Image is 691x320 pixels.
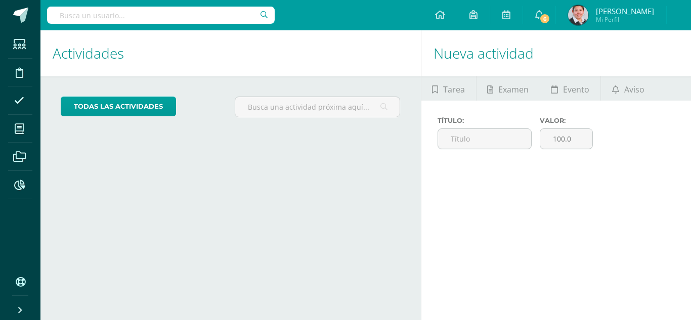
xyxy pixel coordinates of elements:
[539,13,550,24] span: 6
[596,6,654,16] span: [PERSON_NAME]
[498,77,529,102] span: Examen
[443,77,465,102] span: Tarea
[540,129,592,149] input: Puntos máximos
[434,30,679,76] h1: Nueva actividad
[624,77,644,102] span: Aviso
[53,30,409,76] h1: Actividades
[47,7,275,24] input: Busca un usuario...
[438,117,532,124] label: Título:
[421,76,476,101] a: Tarea
[568,5,588,25] img: b82dc69c5426fd5f7fe4418bbe149562.png
[601,76,655,101] a: Aviso
[438,129,531,149] input: Título
[477,76,540,101] a: Examen
[540,117,593,124] label: Valor:
[596,15,654,24] span: Mi Perfil
[235,97,400,117] input: Busca una actividad próxima aquí...
[540,76,600,101] a: Evento
[61,97,176,116] a: todas las Actividades
[563,77,589,102] span: Evento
